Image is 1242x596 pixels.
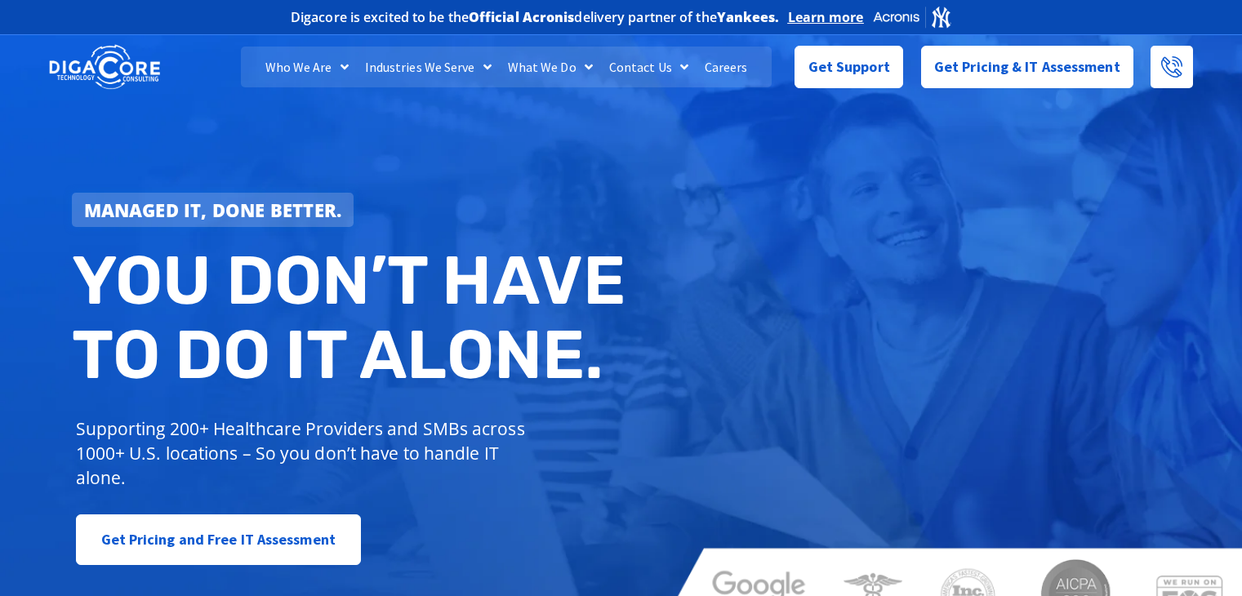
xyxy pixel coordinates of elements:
b: Official Acronis [469,8,575,26]
img: Acronis [872,5,952,29]
span: Get Pricing and Free IT Assessment [101,523,336,556]
a: Contact Us [601,47,697,87]
img: DigaCore Technology Consulting [49,43,160,91]
nav: Menu [241,47,772,87]
a: Careers [697,47,756,87]
h2: You don’t have to do IT alone. [72,243,634,393]
b: Yankees. [717,8,780,26]
a: What We Do [500,47,601,87]
span: Get Support [808,51,890,83]
a: Get Pricing & IT Assessment [921,46,1133,88]
a: Who We Are [257,47,357,87]
h2: Digacore is excited to be the delivery partner of the [291,11,780,24]
a: Get Support [795,46,903,88]
strong: Managed IT, done better. [84,198,342,222]
p: Supporting 200+ Healthcare Providers and SMBs across 1000+ U.S. locations – So you don’t have to ... [76,416,532,490]
a: Get Pricing and Free IT Assessment [76,514,361,565]
span: Get Pricing & IT Assessment [934,51,1120,83]
a: Industries We Serve [357,47,500,87]
a: Learn more [788,9,864,25]
a: Managed IT, done better. [72,193,354,227]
